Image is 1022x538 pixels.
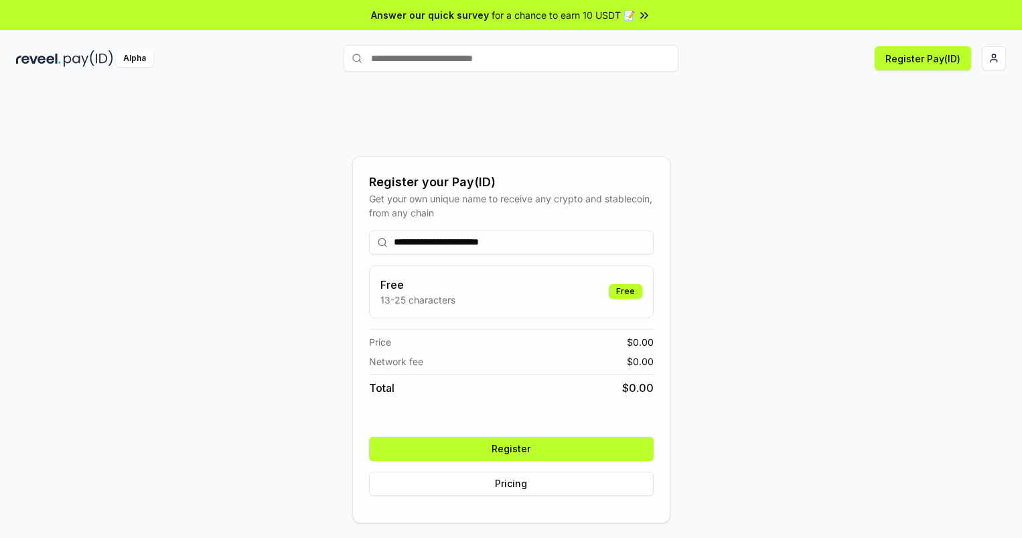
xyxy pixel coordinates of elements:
[64,50,113,67] img: pay_id
[16,50,61,67] img: reveel_dark
[369,437,654,461] button: Register
[380,293,455,307] p: 13-25 characters
[380,277,455,293] h3: Free
[627,335,654,349] span: $ 0.00
[369,173,654,192] div: Register your Pay(ID)
[609,284,642,299] div: Free
[369,192,654,220] div: Get your own unique name to receive any crypto and stablecoin, from any chain
[875,46,971,70] button: Register Pay(ID)
[627,354,654,368] span: $ 0.00
[369,335,391,349] span: Price
[369,354,423,368] span: Network fee
[369,472,654,496] button: Pricing
[116,50,153,67] div: Alpha
[371,8,489,22] span: Answer our quick survey
[492,8,635,22] span: for a chance to earn 10 USDT 📝
[369,380,394,396] span: Total
[622,380,654,396] span: $ 0.00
